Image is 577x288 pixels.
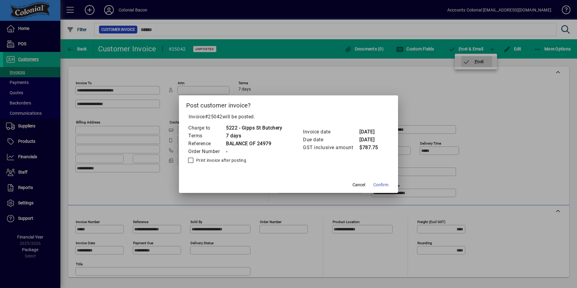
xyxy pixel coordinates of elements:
td: Charge to [188,124,226,132]
td: [DATE] [359,128,383,136]
td: Reference [188,140,226,148]
td: 5222 - Gipps St Butchery [226,124,282,132]
td: $787.75 [359,144,383,152]
span: Cancel [352,182,365,188]
span: Confirm [373,182,388,188]
td: GST inclusive amount [303,144,359,152]
label: Print invoice after posting [195,157,246,163]
button: Cancel [349,180,368,190]
td: Terms [188,132,226,140]
button: Confirm [371,180,391,190]
h2: Post customer invoice? [179,95,398,113]
td: Due date [303,136,359,144]
td: - [226,148,282,155]
td: BALANCE OF 24979 [226,140,282,148]
p: Invoice will be posted . [186,113,391,120]
span: #25042 [205,114,222,120]
td: Order Number [188,148,226,155]
td: 7 days [226,132,282,140]
td: Invoice date [303,128,359,136]
td: [DATE] [359,136,383,144]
